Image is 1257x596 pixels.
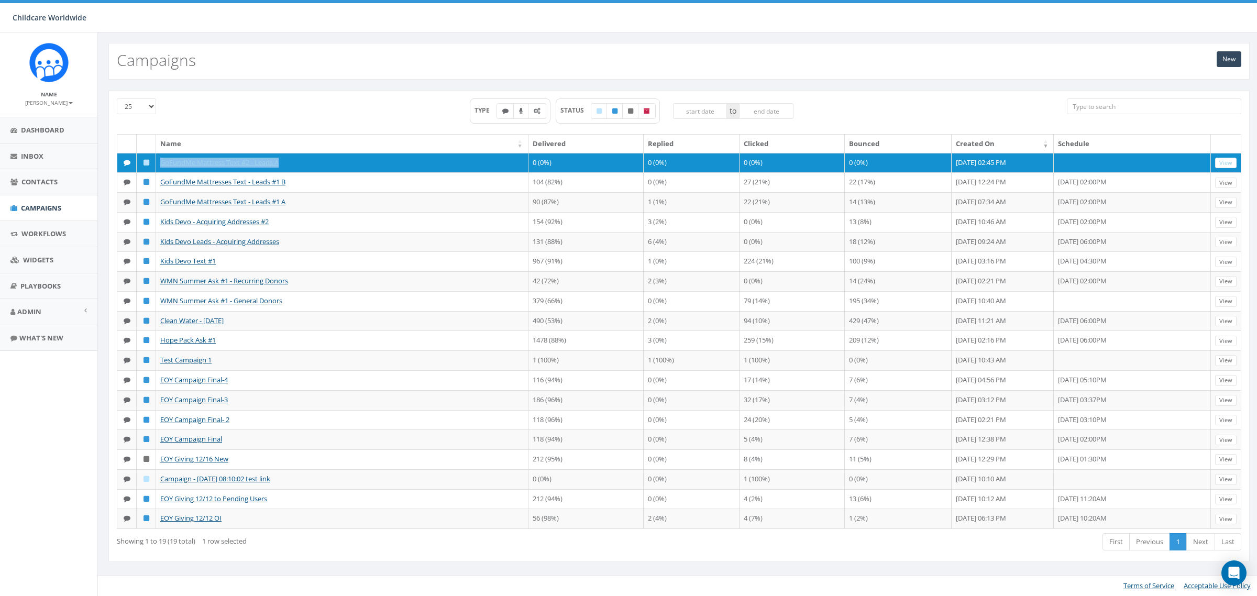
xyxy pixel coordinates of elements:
[1054,172,1211,192] td: [DATE] 02:00PM
[845,311,952,331] td: 429 (47%)
[1054,449,1211,469] td: [DATE] 01:30PM
[739,103,793,119] input: end date
[160,454,228,463] a: EOY Giving 12/16 New
[740,410,845,430] td: 24 (20%)
[1054,370,1211,390] td: [DATE] 05:10PM
[144,297,149,304] i: Published
[1217,51,1241,67] a: New
[845,489,952,509] td: 13 (6%)
[1054,135,1211,153] th: Schedule
[740,350,845,370] td: 1 (100%)
[1215,454,1237,465] a: View
[644,172,739,192] td: 0 (0%)
[560,106,591,115] span: STATUS
[952,370,1054,390] td: [DATE] 04:56 PM
[528,232,644,252] td: 131 (88%)
[528,410,644,430] td: 118 (96%)
[124,357,130,363] i: Text SMS
[21,151,43,161] span: Inbox
[144,456,149,462] i: Unpublished
[952,489,1054,509] td: [DATE] 10:12 AM
[160,197,285,206] a: GoFundMe Mattresses Text - Leads #1 A
[740,232,845,252] td: 0 (0%)
[1054,192,1211,212] td: [DATE] 02:00PM
[727,103,739,119] span: to
[497,103,514,119] label: Text SMS
[1102,533,1130,550] a: First
[644,410,739,430] td: 0 (0%)
[124,515,130,522] i: Text SMS
[1054,489,1211,509] td: [DATE] 11:20AM
[740,509,845,528] td: 4 (7%)
[1054,232,1211,252] td: [DATE] 06:00PM
[528,509,644,528] td: 56 (98%)
[160,276,288,285] a: WMN Summer Ask #1 - Recurring Donors
[952,410,1054,430] td: [DATE] 02:21 PM
[202,536,247,546] span: 1 row selected
[644,469,739,489] td: 0 (0%)
[952,429,1054,449] td: [DATE] 12:38 PM
[124,218,130,225] i: Text SMS
[1054,271,1211,291] td: [DATE] 02:00PM
[124,159,130,166] i: Text SMS
[160,395,228,404] a: EOY Campaign Final-3
[740,135,845,153] th: Clicked
[124,337,130,344] i: Text SMS
[528,135,644,153] th: Delivered
[144,337,149,344] i: Published
[144,317,149,324] i: Published
[845,135,952,153] th: Bounced
[160,237,279,246] a: Kids Devo Leads - Acquiring Addresses
[644,311,739,331] td: 2 (0%)
[160,316,224,325] a: Clean Water - [DATE]
[1215,276,1237,287] a: View
[644,429,739,449] td: 0 (0%)
[952,509,1054,528] td: [DATE] 06:13 PM
[528,103,546,119] label: Automated Message
[845,390,952,410] td: 7 (4%)
[644,449,739,469] td: 0 (0%)
[21,229,66,238] span: Workflows
[513,103,529,119] label: Ringless Voice Mail
[25,99,73,106] small: [PERSON_NAME]
[644,251,739,271] td: 1 (0%)
[519,108,523,114] i: Ringless Voice Mail
[144,278,149,284] i: Published
[1215,158,1237,169] a: View
[124,476,130,482] i: Text SMS
[1054,311,1211,331] td: [DATE] 06:00PM
[1054,330,1211,350] td: [DATE] 06:00PM
[25,97,73,107] a: [PERSON_NAME]
[1170,533,1187,550] a: 1
[144,198,149,205] i: Published
[144,238,149,245] i: Published
[644,232,739,252] td: 6 (4%)
[124,258,130,264] i: Text SMS
[740,390,845,410] td: 32 (17%)
[845,153,952,173] td: 0 (0%)
[740,489,845,509] td: 4 (2%)
[528,153,644,173] td: 0 (0%)
[160,355,212,365] a: Test Campaign 1
[952,449,1054,469] td: [DATE] 12:29 PM
[740,212,845,232] td: 0 (0%)
[952,469,1054,489] td: [DATE] 10:10 AM
[124,416,130,423] i: Text SMS
[845,192,952,212] td: 14 (13%)
[644,489,739,509] td: 0 (0%)
[160,217,269,226] a: Kids Devo - Acquiring Addresses #2
[144,218,149,225] i: Published
[952,271,1054,291] td: [DATE] 02:21 PM
[740,449,845,469] td: 8 (4%)
[845,291,952,311] td: 195 (34%)
[144,179,149,185] i: Published
[845,469,952,489] td: 0 (0%)
[23,255,53,264] span: Widgets
[628,108,633,114] i: Unpublished
[952,311,1054,331] td: [DATE] 11:21 AM
[160,296,282,305] a: WMN Summer Ask #1 - General Donors
[124,198,130,205] i: Text SMS
[845,330,952,350] td: 209 (12%)
[644,212,739,232] td: 3 (2%)
[528,390,644,410] td: 186 (96%)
